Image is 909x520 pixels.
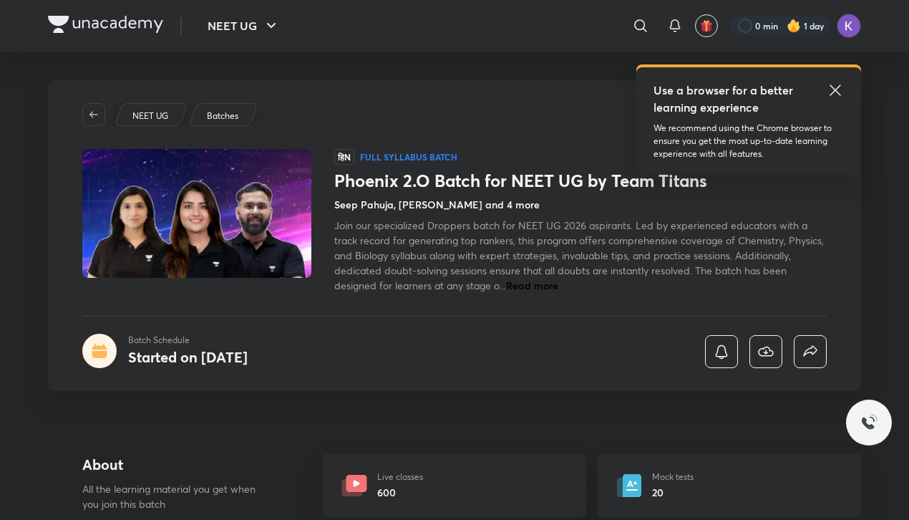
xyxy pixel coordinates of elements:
a: Batches [205,110,241,122]
h5: Use a browser for a better learning experience [653,82,796,116]
p: Batch Schedule [128,334,248,347]
img: streak [787,19,801,33]
img: ttu [860,414,878,431]
p: Live classes [377,471,423,483]
span: Join our specialized Droppers batch for NEET UG 2026 aspirants. Led by experienced educators with... [334,218,824,292]
img: avatar [700,19,713,32]
h4: About [82,454,277,476]
img: Company Logo [48,16,163,33]
button: avatar [695,14,718,37]
p: All the learning material you get when you join this batch [82,481,267,511]
p: Mock tests [652,471,694,483]
p: Full Syllabus Batch [360,151,457,163]
img: Thumbnail [80,148,313,279]
button: NEET UG [199,11,288,40]
span: Read more [506,279,558,292]
h1: Phoenix 2.O Batch for NEET UG by Team Titans [334,170,827,191]
span: हिN [334,149,354,165]
h6: 600 [377,485,423,500]
img: Koyna Rana [837,14,861,38]
h6: 20 [652,485,694,500]
h4: Started on [DATE] [128,347,248,367]
h4: Seep Pahuja, [PERSON_NAME] and 4 more [334,197,540,212]
a: Company Logo [48,16,163,37]
p: We recommend using the Chrome browser to ensure you get the most up-to-date learning experience w... [653,122,844,160]
a: NEET UG [130,110,171,122]
p: NEET UG [132,110,168,122]
p: Batches [207,110,238,122]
